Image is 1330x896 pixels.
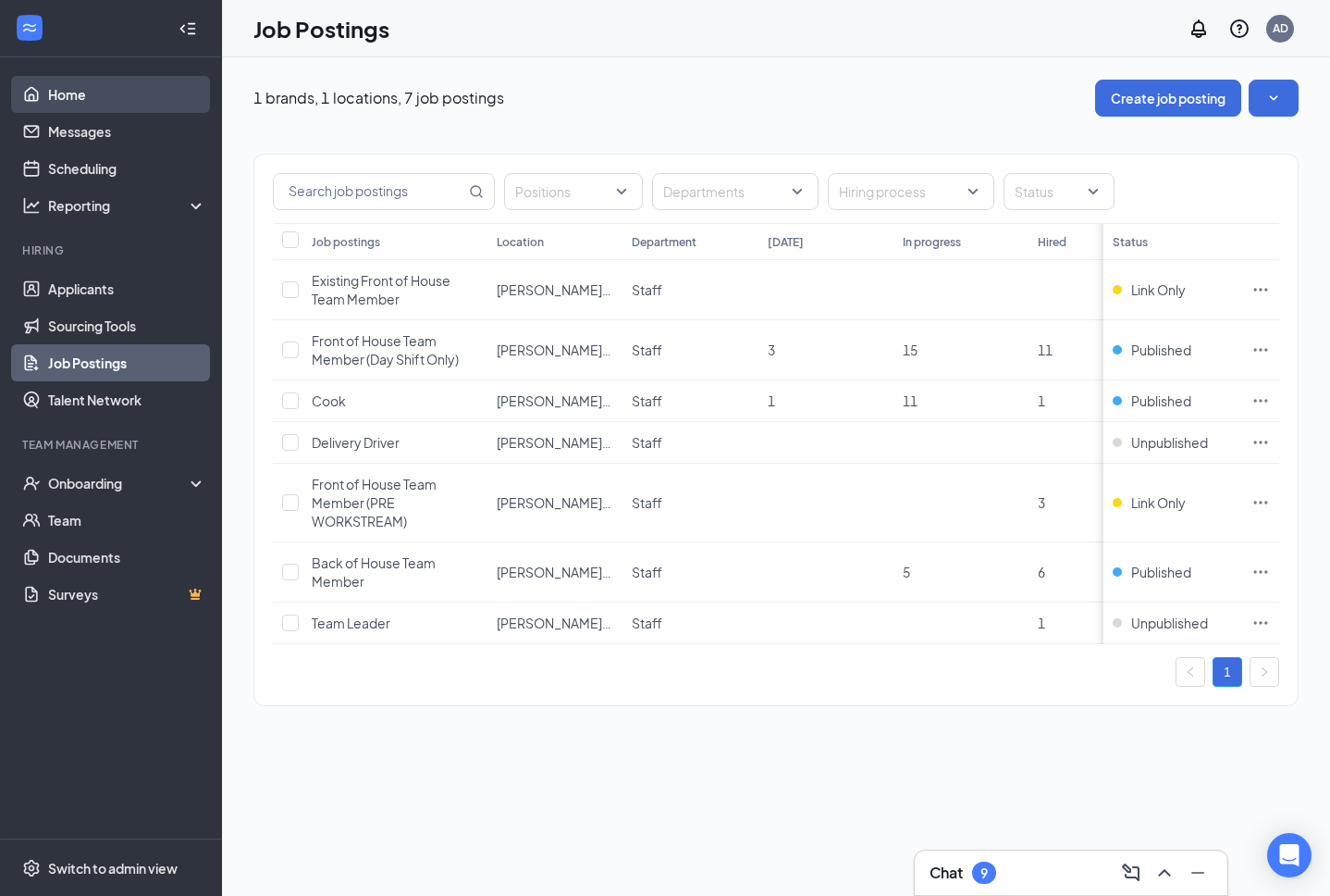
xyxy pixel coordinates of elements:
[768,392,775,409] span: 1
[48,196,207,215] div: Reporting
[497,434,737,451] span: [PERSON_NAME][GEOGRAPHIC_DATA]
[1273,20,1288,36] div: AD
[1185,666,1196,678] span: left
[622,260,757,320] td: Staff
[758,223,893,260] th: [DATE]
[1176,657,1205,687] li: Previous Page
[1251,392,1270,410] svg: Ellipses
[1120,862,1142,884] svg: ComposeMessage
[312,476,437,529] span: Front of House Team Member (PRE WORKSTREAM)
[22,196,41,215] svg: Analysis
[1131,493,1186,512] span: Link Only
[1259,666,1270,678] span: right
[497,564,737,580] span: [PERSON_NAME][GEOGRAPHIC_DATA]
[48,76,206,113] a: Home
[497,392,737,409] span: [PERSON_NAME][GEOGRAPHIC_DATA]
[487,603,622,644] td: Wilkes Barre Township FSU
[1251,280,1270,299] svg: Ellipses
[312,332,459,367] span: Front of House Team Member (Day Shift Only)
[903,392,917,409] span: 11
[312,234,380,250] div: Job postings
[48,381,206,418] a: Talent Network
[312,392,346,409] span: Cook
[1153,862,1176,884] svg: ChevronUp
[497,281,737,298] span: [PERSON_NAME][GEOGRAPHIC_DATA]
[632,494,662,511] span: Staff
[497,342,737,358] span: [PERSON_NAME][GEOGRAPHIC_DATA]
[930,863,963,883] h3: Chat
[1251,563,1270,581] svg: Ellipses
[312,554,436,590] span: Back of House Team Member
[179,19,197,38] svg: Collapse
[48,307,206,344] a: Sourcing Tools
[497,494,737,511] span: [PERSON_NAME][GEOGRAPHIC_DATA]
[48,859,178,877] div: Switch to admin view
[469,184,484,199] svg: MagnifyingGlass
[48,576,206,613] a: SurveysCrown
[312,615,390,631] span: Team Leader
[274,174,465,209] input: Search job postings
[632,434,662,451] span: Staff
[1213,658,1241,686] a: 1
[1228,18,1250,40] svg: QuestionInfo
[1183,858,1213,888] button: Minimize
[22,243,203,258] div: Hiring
[1038,564,1045,580] span: 6
[1038,392,1045,409] span: 1
[622,464,757,542] td: Staff
[1251,614,1270,632] svg: Ellipses
[1028,223,1164,260] th: Hired
[903,342,917,358] span: 15
[632,564,662,580] span: Staff
[632,342,662,358] span: Staff
[622,603,757,644] td: Staff
[48,539,206,576] a: Documents
[1131,563,1191,581] span: Published
[22,437,203,453] div: Team Management
[48,270,206,307] a: Applicants
[253,13,389,44] h1: Job Postings
[1131,433,1208,452] span: Unpublished
[253,88,504,108] p: 1 brands, 1 locations, 7 job postings
[20,19,39,37] svg: WorkstreamLogo
[622,422,757,464] td: Staff
[1038,342,1053,358] span: 11
[487,320,622,380] td: Wilkes Barre Township FSU
[497,615,737,631] span: [PERSON_NAME][GEOGRAPHIC_DATA]
[1251,341,1270,359] svg: Ellipses
[632,234,696,250] div: Department
[622,320,757,380] td: Staff
[1250,657,1279,687] button: right
[487,260,622,320] td: Wilkes Barre Township FSU
[48,150,206,187] a: Scheduling
[48,113,206,150] a: Messages
[1038,615,1045,631] span: 1
[1264,89,1283,107] svg: SmallChevronDown
[1131,392,1191,410] span: Published
[487,542,622,603] td: Wilkes Barre Township FSU
[903,564,910,580] span: 5
[632,392,662,409] span: Staff
[1251,493,1270,512] svg: Ellipses
[487,422,622,464] td: Wilkes Barre Township FSU
[1131,341,1191,359] span: Published
[632,615,662,631] span: Staff
[1095,80,1241,117] button: Create job posting
[22,474,41,492] svg: UserCheck
[1251,433,1270,452] svg: Ellipses
[48,344,206,381] a: Job Postings
[1250,657,1279,687] li: Next Page
[1267,833,1312,877] div: Open Intercom Messenger
[768,342,775,358] span: 3
[1188,18,1210,40] svg: Notifications
[1038,494,1045,511] span: 3
[1176,657,1205,687] button: left
[487,380,622,422] td: Wilkes Barre Township FSU
[1116,858,1146,888] button: ComposeMessage
[1103,223,1242,260] th: Status
[312,434,400,451] span: Delivery Driver
[22,859,41,877] svg: Settings
[622,380,757,422] td: Staff
[1213,657,1242,687] li: 1
[497,234,544,250] div: Location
